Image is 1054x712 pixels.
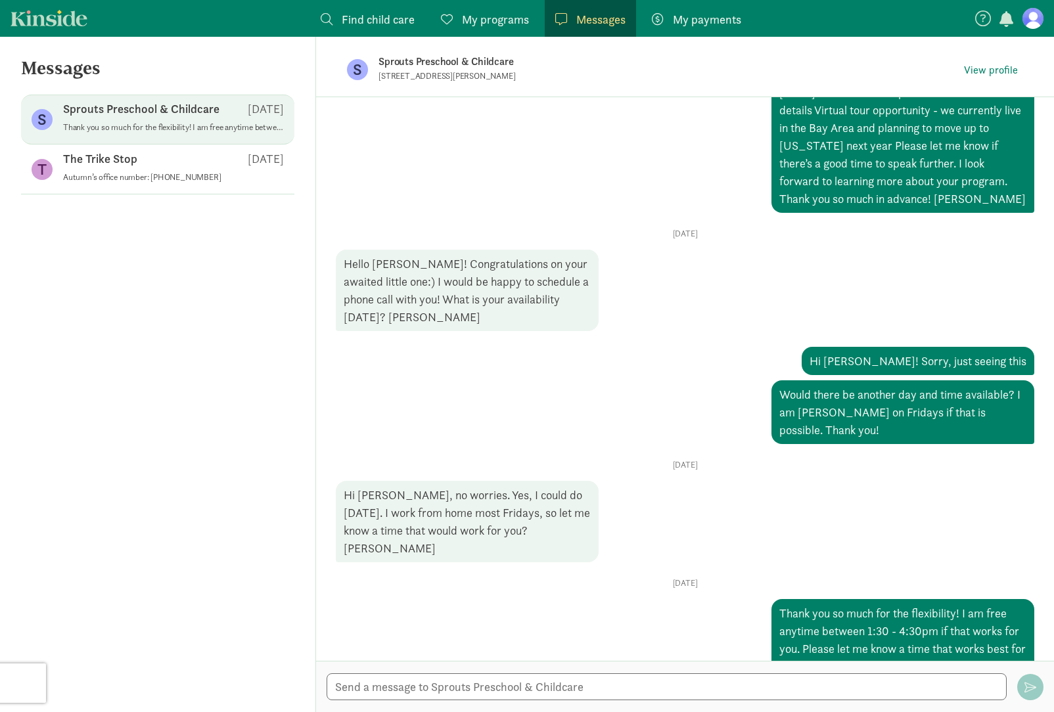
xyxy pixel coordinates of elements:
[63,101,219,117] p: Sprouts Preschool & Childcare
[347,59,368,80] figure: S
[336,481,599,562] div: Hi [PERSON_NAME], no worries. Yes, I could do [DATE]. I work from home most Fridays, so let me kn...
[462,11,529,28] span: My programs
[11,10,87,26] a: Kinside
[32,159,53,180] figure: T
[248,101,284,117] p: [DATE]
[576,11,626,28] span: Messages
[771,380,1034,444] div: Would there be another day and time available? I am [PERSON_NAME] on Fridays if that is possible....
[342,11,415,28] span: Find child care
[336,250,599,331] div: Hello [PERSON_NAME]! Congratulations on your awaited little one:) I would be happy to schedule a ...
[673,11,741,28] span: My payments
[248,151,284,167] p: [DATE]
[959,61,1023,79] button: View profile
[63,172,284,183] p: Autumn’s office number: [PHONE_NUMBER]
[63,122,284,133] p: Thank you so much for the flexibility! I am free anytime between 1:30 - 4:30pm if that works for ...
[959,60,1023,79] a: View profile
[378,53,792,71] p: Sprouts Preschool & Childcare
[378,71,700,81] p: [STREET_ADDRESS][PERSON_NAME]
[32,109,53,130] figure: S
[771,599,1034,680] div: Thank you so much for the flexibility! I am free anytime between 1:30 - 4:30pm if that works for ...
[336,460,1034,470] p: [DATE]
[964,62,1018,78] span: View profile
[63,151,137,167] p: The Trike Stop
[802,347,1034,375] div: Hi [PERSON_NAME]! Sorry, just seeing this
[336,578,1034,589] p: [DATE]
[336,229,1034,239] p: [DATE]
